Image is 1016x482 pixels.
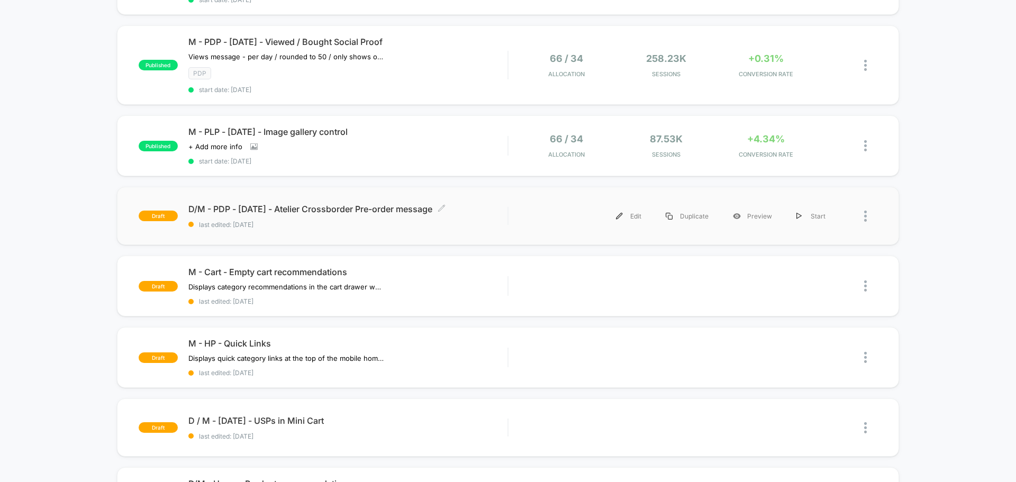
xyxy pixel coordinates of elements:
img: close [864,140,867,151]
span: Sessions [619,151,714,158]
span: Displays quick category links at the top of the mobile homepage. [188,354,385,362]
span: M - PLP - [DATE] - Image gallery control [188,126,507,137]
div: Preview [721,204,784,228]
span: draft [139,422,178,433]
span: 66 / 34 [550,133,583,144]
span: Sessions [619,70,714,78]
span: Allocation [548,151,585,158]
span: CONVERSION RATE [719,151,813,158]
span: PDP [188,67,211,79]
span: start date: [DATE] [188,157,507,165]
span: draft [139,281,178,292]
span: draft [139,211,178,221]
span: published [139,141,178,151]
span: +4.34% [747,133,785,144]
span: last edited: [DATE] [188,221,507,229]
img: menu [616,213,623,220]
span: M - Cart - Empty cart recommendations [188,267,507,277]
span: 66 / 34 [550,53,583,64]
div: Start [784,204,838,228]
img: close [864,280,867,292]
span: Allocation [548,70,585,78]
span: D / M - [DATE] - USPs in Mini Cart [188,415,507,426]
img: close [864,422,867,433]
span: last edited: [DATE] [188,432,507,440]
img: close [864,211,867,222]
span: + Add more info [188,142,242,151]
span: last edited: [DATE] [188,297,507,305]
span: 258.23k [646,53,686,64]
span: last edited: [DATE] [188,369,507,377]
img: close [864,60,867,71]
div: Duplicate [654,204,721,228]
span: published [139,60,178,70]
span: M - PDP - [DATE] - Viewed / Bought Social Proof [188,37,507,47]
span: 87.53k [650,133,683,144]
span: M - HP - Quick Links [188,338,507,349]
span: Displays category recommendations in the cart drawer when the cart is empty. [188,283,385,291]
div: Edit [604,204,654,228]
span: start date: [DATE] [188,86,507,94]
span: draft [139,352,178,363]
span: Views message - per day / rounded to 50 / only shows on over 100 views. Bought message - per week... [188,52,385,61]
img: close [864,352,867,363]
span: D/M - PDP - [DATE] - Atelier Crossborder Pre-order message [188,204,507,214]
img: menu [796,213,802,220]
img: menu [666,213,673,220]
span: CONVERSION RATE [719,70,813,78]
span: +0.31% [748,53,784,64]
